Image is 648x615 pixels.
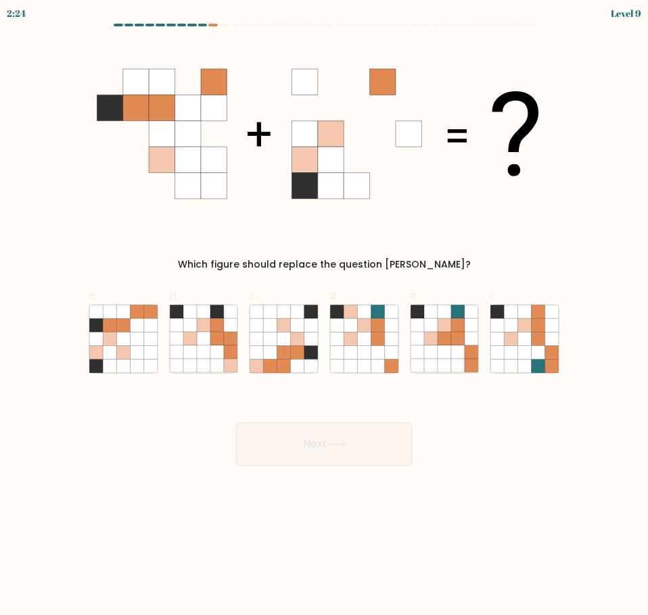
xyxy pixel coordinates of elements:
[329,288,338,303] span: d.
[611,6,641,20] div: Level 9
[7,6,26,20] div: 2:24
[249,288,258,303] span: c.
[97,257,551,272] div: Which figure should replace the question [PERSON_NAME]?
[169,288,179,303] span: b.
[236,422,412,466] button: Next
[89,288,97,303] span: a.
[410,288,419,303] span: e.
[490,288,496,303] span: f.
